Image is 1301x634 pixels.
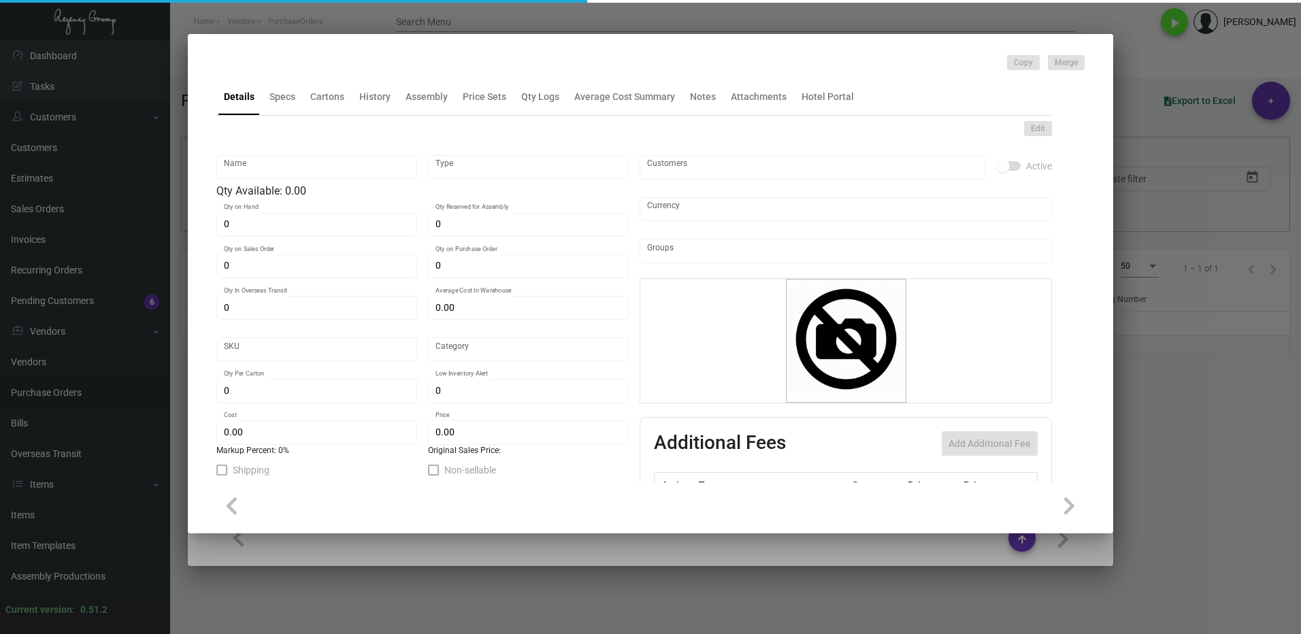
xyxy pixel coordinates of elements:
button: Merge [1048,55,1085,70]
div: Specs [269,90,295,104]
div: Qty Available: 0.00 [216,183,629,199]
div: 0.51.2 [80,603,108,617]
th: Type [695,473,848,497]
span: Shipping [233,462,269,478]
div: Price Sets [463,90,506,104]
span: Add Additional Fee [949,438,1031,449]
span: Edit [1031,123,1045,135]
div: Notes [690,90,716,104]
input: Add new.. [647,246,1045,256]
div: Current version: [5,603,75,617]
div: Assembly [406,90,448,104]
div: Hotel Portal [802,90,854,104]
button: Edit [1024,121,1052,136]
div: History [359,90,391,104]
th: Cost [848,473,904,497]
div: Attachments [731,90,787,104]
th: Price type [960,473,1021,497]
span: Non-sellable [444,462,496,478]
h2: Additional Fees [654,431,786,456]
div: Qty Logs [521,90,559,104]
div: Average Cost Summary [574,90,675,104]
th: Price [904,473,960,497]
th: Active [655,473,696,497]
button: Copy [1007,55,1040,70]
div: Details [224,90,254,104]
span: Merge [1055,57,1078,69]
div: Cartons [310,90,344,104]
span: Copy [1014,57,1033,69]
input: Add new.. [647,162,978,173]
span: Active [1026,158,1052,174]
button: Add Additional Fee [942,431,1038,456]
